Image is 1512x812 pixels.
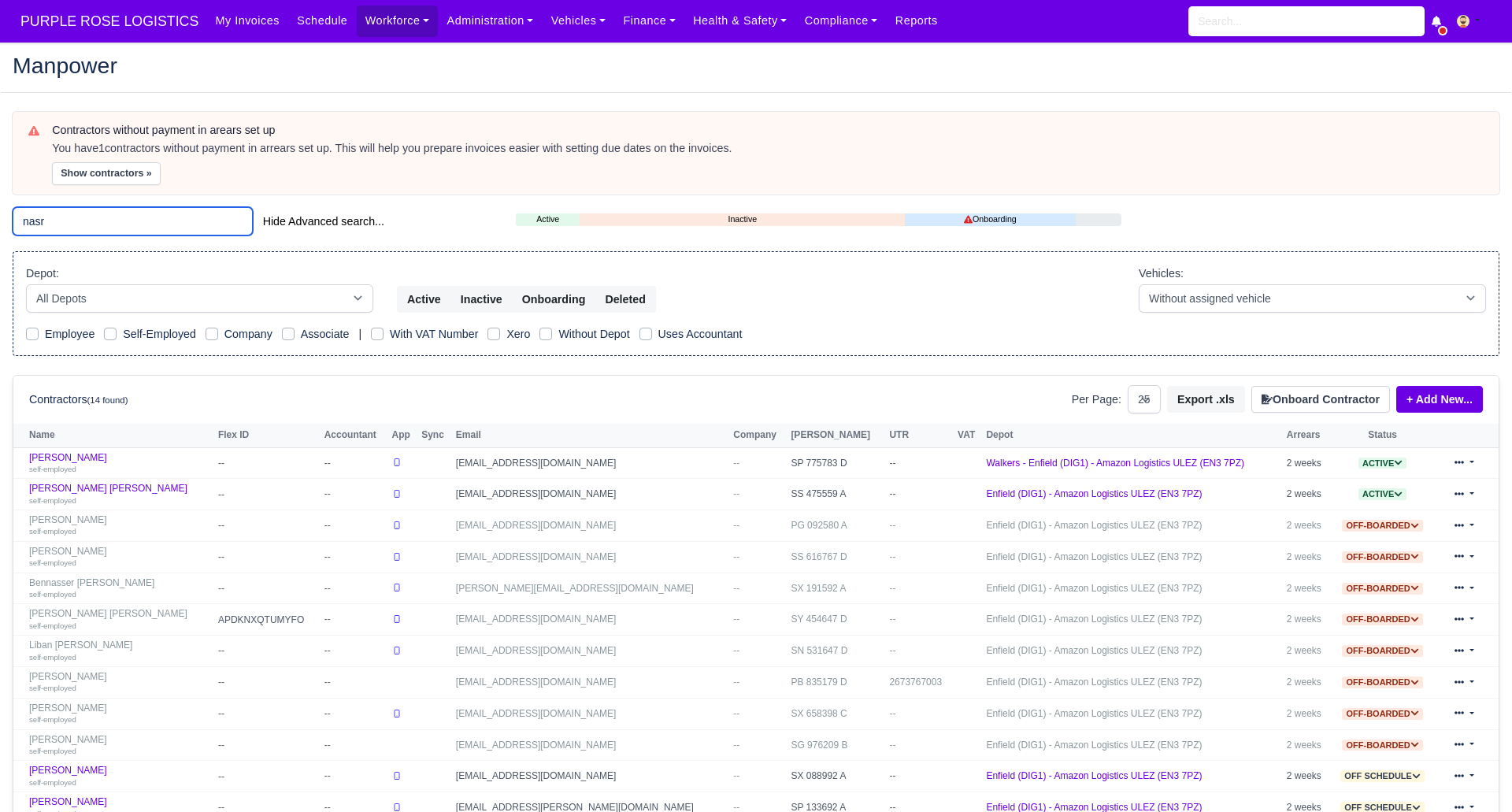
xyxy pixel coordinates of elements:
[29,778,76,787] small: self-employed
[438,6,542,36] a: Administration
[29,465,76,473] small: self-employed
[214,698,321,729] td: --
[580,213,905,226] a: Inactive
[26,265,59,283] label: Depot:
[885,447,954,479] td: --
[729,424,787,447] th: Company
[1283,510,1331,542] td: 2 weeks
[214,636,321,667] td: --
[885,479,954,510] td: --
[29,765,210,788] a: [PERSON_NAME] self-employed
[357,6,439,36] a: Workforce
[214,729,321,761] td: --
[29,640,210,662] a: Liban [PERSON_NAME] self-employed
[1228,629,1512,812] iframe: Chat Widget
[390,325,478,343] label: With VAT Number
[986,458,1244,469] a: Walkers - Enfield (DIG1) - Amazon Logistics ULEZ (EN3 7PZ)
[358,328,361,340] span: |
[1283,447,1331,479] td: 2 weeks
[558,325,629,343] label: Without Depot
[787,541,885,573] td: SS 616767 D
[29,577,210,600] a: Bennasser [PERSON_NAME] self-employed
[452,573,729,604] td: [PERSON_NAME][EMAIL_ADDRESS][DOMAIN_NAME]
[452,447,729,479] td: [EMAIL_ADDRESS][DOMAIN_NAME]
[29,452,210,475] a: [PERSON_NAME] self-employed
[787,729,885,761] td: SG 976209 B
[986,551,1202,562] a: Enfield (DIG1) - Amazon Logistics ULEZ (EN3 7PZ)
[733,488,739,499] span: --
[321,510,388,542] td: --
[52,162,161,185] button: Show contractors »
[787,604,885,636] td: SY 454647 D
[1283,424,1331,447] th: Arrears
[982,424,1282,447] th: Depot
[733,740,739,751] span: --
[986,614,1202,625] a: Enfield (DIG1) - Amazon Logistics ULEZ (EN3 7PZ)
[516,213,580,226] a: Active
[885,510,954,542] td: --
[986,677,1202,688] a: Enfield (DIG1) - Amazon Logistics ULEZ (EN3 7PZ)
[986,708,1202,719] a: Enfield (DIG1) - Amazon Logistics ULEZ (EN3 7PZ)
[13,207,253,235] input: Search (by name, email, transporter id) ...
[214,424,321,447] th: Flex ID
[885,541,954,573] td: --
[452,604,729,636] td: [EMAIL_ADDRESS][DOMAIN_NAME]
[13,6,206,37] a: PURPLE ROSE LOGISTICS
[1342,551,1422,562] a: Off-boarded
[29,608,210,631] a: [PERSON_NAME] [PERSON_NAME] self-employed
[206,6,288,36] a: My Invoices
[1358,458,1406,469] span: Active
[29,393,128,406] h6: Contractors
[29,703,210,725] a: [PERSON_NAME] self-employed
[29,653,76,662] small: self-employed
[986,740,1202,751] a: Enfield (DIG1) - Amazon Logistics ULEZ (EN3 7PZ)
[1342,614,1422,625] span: Off-boarded
[1358,488,1406,500] span: Active
[321,573,388,604] td: --
[1358,488,1406,499] a: Active
[321,761,388,792] td: --
[87,395,128,405] small: (14 found)
[214,447,321,479] td: --
[885,604,954,636] td: --
[1331,424,1435,447] th: Status
[29,546,210,569] a: [PERSON_NAME] self-employed
[29,483,210,506] a: [PERSON_NAME] [PERSON_NAME] self-employed
[885,424,954,447] th: UTR
[1396,386,1483,413] a: + Add New...
[13,424,214,447] th: Name
[452,667,729,699] td: [EMAIL_ADDRESS][DOMAIN_NAME]
[1390,386,1483,413] div: + Add New...
[1283,479,1331,510] td: 2 weeks
[733,770,739,781] span: --
[787,698,885,729] td: SX 658398 C
[787,424,885,447] th: [PERSON_NAME]
[450,286,513,313] button: Inactive
[29,496,76,505] small: self-employed
[787,447,885,479] td: SP 775783 D
[905,213,1075,226] a: Onboarding
[452,424,729,447] th: Email
[1167,386,1245,413] button: Export .xls
[29,514,210,537] a: [PERSON_NAME] self-employed
[733,458,739,469] span: --
[986,520,1202,531] a: Enfield (DIG1) - Amazon Logistics ULEZ (EN3 7PZ)
[1,42,1511,93] div: Manpower
[29,590,76,599] small: self-employed
[321,698,388,729] td: --
[253,208,395,235] button: Hide Advanced search...
[214,479,321,510] td: --
[887,6,947,36] a: Reports
[224,325,272,343] label: Company
[506,325,530,343] label: Xero
[1072,391,1121,409] label: Per Page:
[29,684,76,692] small: self-employed
[452,636,729,667] td: [EMAIL_ADDRESS][DOMAIN_NAME]
[29,621,76,630] small: self-employed
[29,671,210,694] a: [PERSON_NAME] self-employed
[98,142,105,154] strong: 1
[452,761,729,792] td: [EMAIL_ADDRESS][DOMAIN_NAME]
[214,510,321,542] td: --
[214,541,321,573] td: --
